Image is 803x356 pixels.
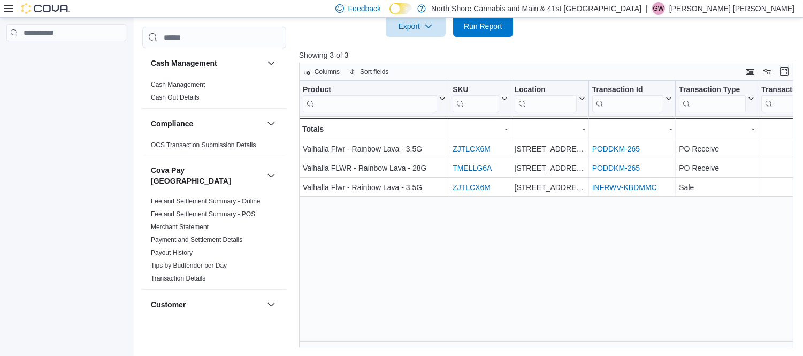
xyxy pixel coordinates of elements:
[300,65,344,78] button: Columns
[652,2,665,15] div: Griffin Wright
[151,198,261,205] a: Fee and Settlement Summary - Online
[453,145,491,153] a: ZJTLCX6M
[151,81,205,88] a: Cash Management
[679,85,746,112] div: Transaction Type
[265,298,278,311] button: Customer
[151,262,227,269] a: Tips by Budtender per Day
[303,85,446,112] button: Product
[151,299,186,310] h3: Customer
[265,117,278,130] button: Compliance
[151,248,193,257] span: Payout History
[592,123,672,135] div: -
[592,145,639,153] a: PODDKM-265
[453,85,507,112] button: SKU
[679,85,754,112] button: Transaction Type
[514,181,585,194] div: [STREET_ADDRESS][PERSON_NAME]
[151,261,227,270] span: Tips by Budtender per Day
[592,85,663,95] div: Transaction Id
[464,21,502,32] span: Run Report
[265,57,278,70] button: Cash Management
[389,14,390,15] span: Dark Mode
[392,16,439,37] span: Export
[151,58,217,69] h3: Cash Management
[151,210,255,218] a: Fee and Settlement Summary - POS
[6,43,126,69] nav: Complex example
[348,3,381,14] span: Feedback
[514,123,585,135] div: -
[151,80,205,89] span: Cash Management
[744,65,756,78] button: Keyboard shortcuts
[514,162,585,175] div: [STREET_ADDRESS][PERSON_NAME]
[151,94,200,101] a: Cash Out Details
[142,78,286,108] div: Cash Management
[151,249,193,256] a: Payout History
[303,181,446,194] div: Valhalla Flwr - Rainbow Lava - 3.5G
[151,236,242,244] span: Payment and Settlement Details
[653,2,664,15] span: GW
[151,299,263,310] button: Customer
[151,141,256,149] a: OCS Transaction Submission Details
[142,139,286,156] div: Compliance
[453,85,499,112] div: SKU URL
[151,275,205,282] a: Transaction Details
[151,236,242,244] a: Payment and Settlement Details
[679,162,754,175] div: PO Receive
[265,169,278,182] button: Cova Pay [GEOGRAPHIC_DATA]
[514,85,585,112] button: Location
[151,165,263,186] button: Cova Pay [GEOGRAPHIC_DATA]
[360,67,388,76] span: Sort fields
[453,123,507,135] div: -
[592,85,672,112] button: Transaction Id
[514,85,576,112] div: Location
[679,123,754,135] div: -
[679,85,746,95] div: Transaction Type
[303,85,437,95] div: Product
[299,50,799,60] p: Showing 3 of 3
[151,223,209,231] a: Merchant Statement
[303,162,446,175] div: Valhalla FLWR - Rainbow Lava - 28G
[669,2,794,15] p: [PERSON_NAME] [PERSON_NAME]
[646,2,648,15] p: |
[151,118,263,129] button: Compliance
[21,3,70,14] img: Cova
[389,3,412,14] input: Dark Mode
[431,2,641,15] p: North Shore Cannabis and Main & 41st [GEOGRAPHIC_DATA]
[514,85,576,95] div: Location
[303,142,446,155] div: Valhalla Flwr - Rainbow Lava - 3.5G
[592,164,639,172] a: PODDKM-265
[514,142,585,155] div: [STREET_ADDRESS][PERSON_NAME]
[679,181,754,194] div: Sale
[761,65,774,78] button: Display options
[453,16,513,37] button: Run Report
[151,93,200,102] span: Cash Out Details
[453,164,492,172] a: TMELLG6A
[592,183,656,192] a: INFRWV-KBDMMC
[142,195,286,289] div: Cova Pay [GEOGRAPHIC_DATA]
[345,65,393,78] button: Sort fields
[302,123,446,135] div: Totals
[315,67,340,76] span: Columns
[453,183,491,192] a: ZJTLCX6M
[151,58,263,69] button: Cash Management
[778,65,791,78] button: Enter fullscreen
[679,142,754,155] div: PO Receive
[592,85,663,112] div: Transaction Id URL
[386,16,446,37] button: Export
[151,118,193,129] h3: Compliance
[303,85,437,112] div: Product
[453,85,499,95] div: SKU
